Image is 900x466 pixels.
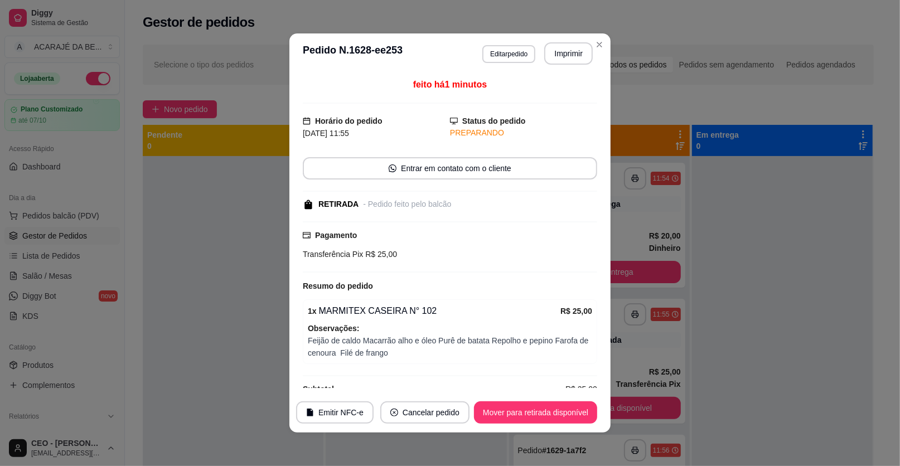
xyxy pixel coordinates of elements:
strong: Subtotal [303,385,334,394]
button: Editarpedido [482,45,535,63]
div: MARMITEX CASEIRA N° 102 [308,304,560,318]
strong: Horário do pedido [315,116,383,125]
span: desktop [450,117,458,125]
button: close-circleCancelar pedido [380,401,470,424]
span: file [306,409,314,416]
button: Close [591,36,608,54]
strong: R$ 25,00 [560,307,592,315]
span: [DATE] 11:55 [303,129,349,138]
strong: Resumo do pedido [303,281,373,290]
span: credit-card [303,231,311,239]
strong: Status do pedido [462,116,526,125]
button: Mover para retirada disponível [474,401,597,424]
span: Feijão de caldo Macarrão alho e óleo Purê de batata Repolho e pepino Farofa de cenoura Filé de fr... [308,334,592,359]
button: Imprimir [544,42,593,65]
span: close-circle [390,409,398,416]
button: whats-appEntrar em contato com o cliente [303,157,597,179]
span: R$ 25,00 [363,250,397,259]
strong: Pagamento [315,231,357,240]
span: calendar [303,117,311,125]
div: - Pedido feito pelo balcão [363,198,451,210]
span: whats-app [389,164,396,172]
div: PREPARANDO [450,127,597,139]
span: Transferência Pix [303,250,363,259]
span: R$ 25,00 [565,383,597,395]
button: fileEmitir NFC-e [296,401,374,424]
div: RETIRADA [318,198,359,210]
strong: 1 x [308,307,317,315]
h3: Pedido N. 1628-ee253 [303,42,403,65]
span: feito há 1 minutos [413,80,487,89]
strong: Observações: [308,324,360,333]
